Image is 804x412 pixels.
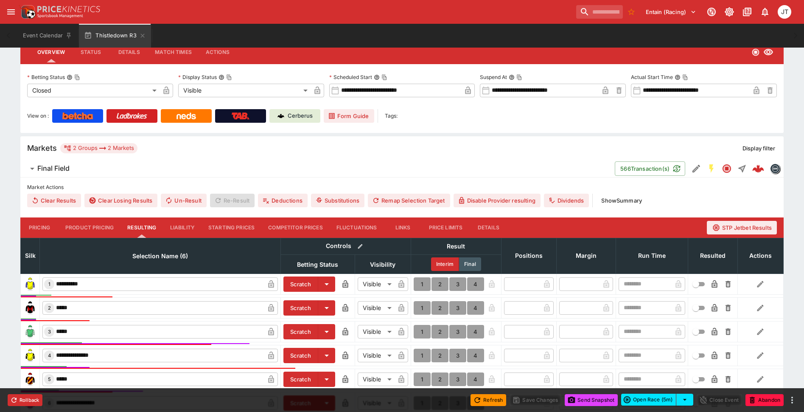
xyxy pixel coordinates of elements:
button: Links [384,217,422,238]
span: 5 [46,376,53,382]
button: Status [72,42,110,62]
button: Competitor Prices [261,217,330,238]
button: Copy To Clipboard [74,74,80,80]
button: Starting Prices [202,217,261,238]
a: Form Guide [324,109,374,123]
img: Sportsbook Management [37,14,83,18]
img: runner 4 [23,349,37,362]
button: 1 [414,301,431,315]
button: Disable Provider resulting [454,194,541,207]
h6: Final Field [37,164,70,173]
button: Event Calendar [18,24,77,48]
button: Final [459,257,481,271]
p: Cerberus [288,112,313,120]
button: 3 [449,277,466,291]
button: Scheduled StartCopy To Clipboard [374,74,380,80]
button: 2 [431,301,448,315]
input: search [576,5,623,19]
button: 4 [467,301,484,315]
button: Copy To Clipboard [682,74,688,80]
button: more [787,395,797,405]
button: Notifications [757,4,773,20]
button: 1 [414,349,431,362]
button: Copy To Clipboard [381,74,387,80]
button: Remap Selection Target [368,194,450,207]
svg: Visible [763,47,773,57]
img: PriceKinetics Logo [19,3,36,20]
button: 4 [467,349,484,362]
div: Josh Tanner [778,5,791,19]
button: Copy To Clipboard [226,74,232,80]
button: open drawer [3,4,19,20]
button: Overview [31,42,72,62]
span: Re-Result [210,194,255,207]
button: Pricing [20,217,59,238]
button: Suspend AtCopy To Clipboard [509,74,515,80]
span: 1 [47,281,52,287]
button: 2 [431,325,448,339]
button: Thistledown R3 [79,24,151,48]
div: Visible [358,277,395,291]
button: Toggle light/dark mode [722,4,737,20]
svg: Closed [751,48,760,56]
a: Cerberus [269,109,320,123]
button: Interim [431,257,459,271]
button: Documentation [740,4,755,20]
button: SGM Enabled [704,161,719,176]
label: View on : [27,109,49,123]
button: Resulting [120,217,163,238]
div: Visible [358,349,395,362]
button: Straight [734,161,750,176]
span: Selection Name (6) [123,251,197,261]
button: Product Pricing [59,217,120,238]
button: 1 [414,372,431,386]
img: runner 5 [23,372,37,386]
th: Actions [737,238,783,274]
img: TabNZ [232,113,249,119]
button: Display filter [737,141,780,155]
button: Scratch [283,348,318,363]
p: Actual Start Time [631,73,673,81]
button: 4 [467,372,484,386]
button: Price Limits [422,217,470,238]
button: 2 [431,372,448,386]
button: Deductions [258,194,308,207]
button: Select Tenant [641,5,701,19]
button: Clear Losing Results [84,194,157,207]
button: Actions [199,42,237,62]
button: Open Race (5m) [621,394,676,406]
img: runner 2 [23,301,37,315]
p: Display Status [178,73,217,81]
div: betmakers [770,164,780,174]
button: Details [469,217,507,238]
button: 566Transaction(s) [615,161,685,176]
button: 3 [449,349,466,362]
svg: Closed [722,164,732,174]
button: Un-Result [161,194,206,207]
button: Display StatusCopy To Clipboard [219,74,224,80]
th: Margin [556,238,616,274]
button: Abandon [745,394,784,406]
button: Closed [719,161,734,176]
th: Silk [21,238,40,274]
button: Fluctuations [330,217,384,238]
button: Refresh [471,394,506,406]
button: 4 [467,325,484,339]
button: ShowSummary [596,194,647,207]
div: Visible [178,84,311,97]
span: Mark an event as closed and abandoned. [745,395,784,404]
button: Edit Detail [689,161,704,176]
span: 3 [46,329,53,335]
div: split button [621,394,693,406]
p: Betting Status [27,73,65,81]
button: 3 [449,325,466,339]
button: Liability [163,217,202,238]
div: Visible [358,372,395,386]
span: Betting Status [288,260,347,270]
button: select merge strategy [676,394,693,406]
h5: Markets [27,143,57,153]
button: Scratch [283,300,318,316]
button: 1 [414,325,431,339]
img: Cerberus [277,113,284,119]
